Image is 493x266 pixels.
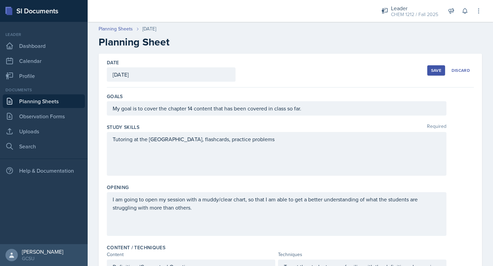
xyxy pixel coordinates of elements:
[107,184,129,191] label: Opening
[3,109,85,123] a: Observation Forms
[427,65,445,76] button: Save
[3,69,85,83] a: Profile
[113,104,441,112] p: My goal is to cover the chapter 14 content that has been covered in class so far.
[3,94,85,108] a: Planning Sheets
[452,68,470,73] div: Discard
[427,124,446,131] span: Required
[431,68,441,73] div: Save
[107,251,275,258] div: Content
[22,248,63,255] div: [PERSON_NAME]
[107,59,119,66] label: Date
[107,124,139,131] label: Study Skills
[99,25,133,32] a: Planning Sheets
[3,124,85,138] a: Uploads
[22,255,63,262] div: GCSU
[3,164,85,177] div: Help & Documentation
[107,93,123,100] label: Goals
[113,135,441,143] p: Tutoring at the [GEOGRAPHIC_DATA], flashcards, practice problems
[3,139,85,153] a: Search
[3,39,85,53] a: Dashboard
[3,54,85,68] a: Calendar
[113,195,441,212] p: I am going to open my session with a muddy/clear chart, so that I am able to get a better underst...
[107,244,165,251] label: Content / Techniques
[3,87,85,93] div: Documents
[448,65,474,76] button: Discard
[142,25,156,32] div: [DATE]
[278,251,446,258] div: Techniques
[3,31,85,38] div: Leader
[99,36,482,48] h2: Planning Sheet
[391,11,438,18] div: CHEM 1212 / Fall 2025
[391,4,438,12] div: Leader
